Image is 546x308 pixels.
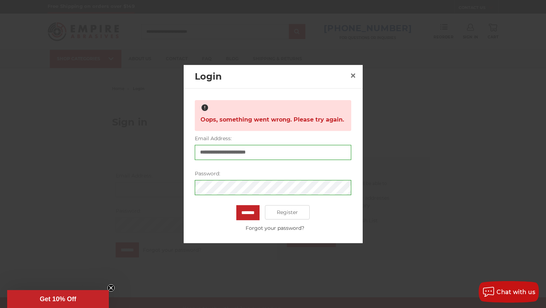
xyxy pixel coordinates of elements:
[350,68,356,82] span: ×
[40,295,76,303] span: Get 10% Off
[200,113,344,127] span: Oops, something went wrong. Please try again.
[347,70,359,81] a: Close
[195,70,347,84] h2: Login
[195,170,351,177] label: Password:
[265,205,310,219] a: Register
[497,289,535,295] span: Chat with us
[107,284,115,292] button: Close teaser
[7,290,109,308] div: Get 10% OffClose teaser
[195,135,351,142] label: Email Address:
[479,281,539,303] button: Chat with us
[199,224,351,232] a: Forgot your password?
